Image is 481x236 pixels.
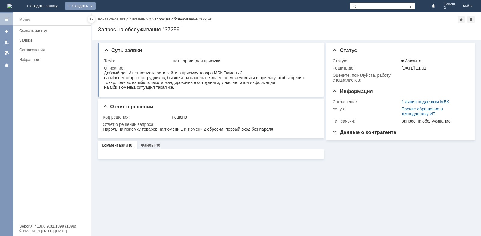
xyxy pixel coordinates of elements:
[332,129,396,135] span: Данные о контрагенте
[104,66,317,70] div: Описание:
[104,58,172,63] div: Тема:
[332,73,400,82] div: Oцените, пожалуйста, работу специалистов:
[332,107,400,111] div: Услуга:
[2,37,11,47] a: Мои заявки
[7,4,12,8] a: Перейти на домашнюю страницу
[332,58,400,63] div: Статус:
[103,104,153,110] span: Отчет о решении
[332,99,400,104] div: Соглашение:
[401,58,421,63] span: Закрыта
[444,6,456,10] span: 2
[467,16,475,23] div: Сделать домашней страницей
[19,48,88,52] div: Согласования
[19,229,85,233] div: © NAUMEN [DATE]-[DATE]
[17,26,90,35] a: Создать заявку
[19,57,81,62] div: Избранное
[332,119,400,123] div: Тип заявки:
[88,16,95,23] div: Скрыть меню
[155,143,160,147] div: (0)
[19,38,88,42] div: Заявки
[172,115,316,120] div: Решено
[444,2,456,6] span: Тюмень
[104,48,142,53] span: Суть заявки
[65,2,96,10] div: Создать
[102,143,128,147] a: Комментарии
[98,26,475,33] div: Запрос на обслуживание "37259"
[98,17,150,21] a: Контактное лицо "Тюмень 2"
[17,45,90,54] a: Согласования
[401,119,466,123] div: Запрос на обслуживание
[141,143,155,147] a: Файлы
[2,48,11,58] a: Мои согласования
[19,28,88,33] div: Создать заявку
[332,66,400,70] div: Решить до:
[103,122,317,127] div: Отчет о решении запроса:
[401,107,443,116] a: Прочие обращение в техподдержку ИТ
[129,143,134,147] div: (0)
[17,36,90,45] a: Заявки
[332,48,357,53] span: Статус
[401,99,449,104] a: 1 линия поддержки МБК
[2,26,11,36] a: Создать заявку
[19,224,85,228] div: Версия: 4.18.0.9.31.1398 (1398)
[173,58,316,63] div: нет пароля для приемки
[19,16,30,23] div: Меню
[401,66,426,70] span: [DATE] 11:01
[332,88,373,94] span: Информация
[98,17,152,21] div: /
[7,4,12,8] img: logo
[409,3,415,8] span: Расширенный поиск
[152,17,212,21] div: Запрос на обслуживание "37259"
[458,16,465,23] div: Добавить в избранное
[103,115,170,120] div: Код решения:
